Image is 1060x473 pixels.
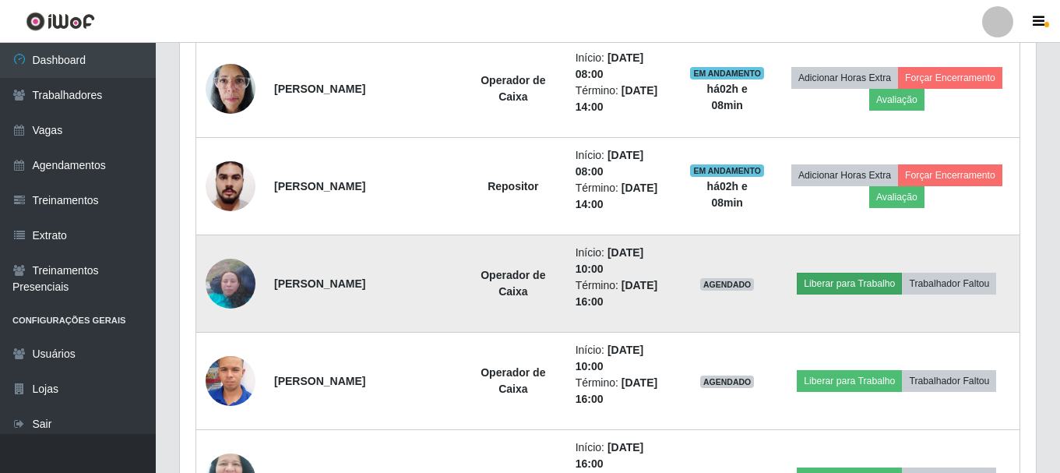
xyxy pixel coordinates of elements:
img: 1739284083835.jpeg [206,337,255,425]
li: Início: [576,439,671,472]
strong: [PERSON_NAME] [274,375,365,387]
button: Avaliação [869,186,924,208]
img: 1740495747223.jpeg [206,55,255,122]
span: EM ANDAMENTO [690,67,764,79]
time: [DATE] 16:00 [576,441,644,470]
button: Trabalhador Faltou [902,370,996,392]
button: Forçar Encerramento [898,67,1002,89]
time: [DATE] 10:00 [576,344,644,372]
li: Término: [576,375,671,408]
button: Adicionar Horas Extra [791,67,898,89]
li: Início: [576,147,671,180]
li: Término: [576,277,671,310]
img: 1737388336491.jpeg [206,250,255,316]
span: AGENDADO [700,376,755,388]
strong: [PERSON_NAME] [274,277,365,290]
button: Liberar para Trabalho [797,273,902,295]
button: Liberar para Trabalho [797,370,902,392]
li: Início: [576,245,671,277]
img: 1750175754354.jpeg [206,153,255,219]
strong: Operador de Caixa [481,366,545,395]
img: CoreUI Logo [26,12,95,31]
button: Adicionar Horas Extra [791,164,898,186]
li: Término: [576,83,671,115]
span: AGENDADO [700,278,755,291]
time: [DATE] 08:00 [576,51,644,80]
button: Trabalhador Faltou [902,273,996,295]
strong: [PERSON_NAME] [274,180,365,192]
strong: há 02 h e 08 min [707,83,748,111]
strong: Repositor [488,180,538,192]
time: [DATE] 08:00 [576,149,644,178]
strong: [PERSON_NAME] [274,83,365,95]
strong: há 02 h e 08 min [707,180,748,209]
li: Início: [576,50,671,83]
strong: Operador de Caixa [481,269,545,298]
span: EM ANDAMENTO [690,164,764,177]
button: Avaliação [869,89,924,111]
time: [DATE] 10:00 [576,246,644,275]
button: Forçar Encerramento [898,164,1002,186]
strong: Operador de Caixa [481,74,545,103]
li: Término: [576,180,671,213]
li: Início: [576,342,671,375]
